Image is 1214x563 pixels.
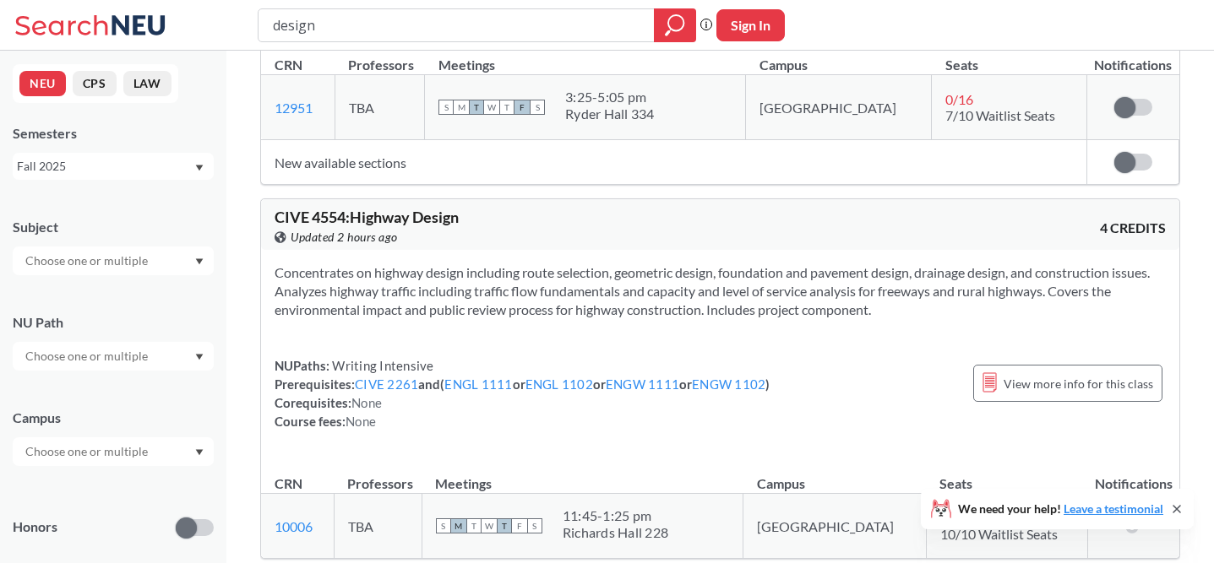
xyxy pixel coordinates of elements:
[17,441,159,462] input: Choose one or multiple
[13,342,214,371] div: Dropdown arrow
[565,106,655,122] div: Ryder Hall 334
[195,165,204,171] svg: Dropdown arrow
[13,409,214,427] div: Campus
[275,518,313,534] a: 10006
[195,258,204,265] svg: Dropdown arrow
[195,354,204,360] svg: Dropdown arrow
[291,228,398,246] span: Updated 2 hours ago
[945,91,973,107] span: 0 / 16
[275,356,770,430] div: NUPaths: Prerequisites: and ( or or or ) Corequisites: Course fees:
[329,358,434,373] span: Writing Intensive
[497,518,512,533] span: T
[466,518,482,533] span: T
[743,494,927,559] td: [GEOGRAPHIC_DATA]
[746,75,932,140] td: [GEOGRAPHIC_DATA]
[261,140,1087,185] td: New available sections
[275,263,1166,319] section: Concentrates on highway design including route selection, geometric design, foundation and paveme...
[451,518,466,533] span: M
[958,503,1163,515] span: We need your help!
[1087,457,1179,494] th: Notifications
[1087,39,1179,75] th: Notifications
[13,124,214,143] div: Semesters
[482,518,497,533] span: W
[13,437,214,466] div: Dropdown arrow
[484,100,499,115] span: W
[13,313,214,332] div: NU Path
[13,246,214,275] div: Dropdown arrow
[275,100,313,116] a: 12951
[654,8,696,42] div: magnifying glass
[422,457,743,494] th: Meetings
[512,518,527,533] span: F
[335,39,424,75] th: Professors
[527,518,542,533] span: S
[454,100,469,115] span: M
[275,208,459,226] span: CIVE 4554 : Highway Design
[438,100,454,115] span: S
[73,71,117,96] button: CPS
[13,218,214,236] div: Subject
[945,107,1055,123] span: 7/10 Waitlist Seats
[563,524,668,541] div: Richards Hall 228
[565,89,655,106] div: 3:25 - 5:05 pm
[746,39,932,75] th: Campus
[195,449,204,456] svg: Dropdown arrow
[13,517,57,537] p: Honors
[665,14,685,37] svg: magnifying glass
[444,376,512,392] a: ENGL 1111
[1004,373,1153,394] span: View more info for this class
[692,376,765,392] a: ENGW 1102
[334,457,422,494] th: Professors
[355,376,418,392] a: CIVE 2261
[335,75,424,140] td: TBA
[17,346,159,366] input: Choose one or multiple
[13,153,214,180] div: Fall 2025Dropdown arrow
[743,457,927,494] th: Campus
[17,157,193,176] div: Fall 2025
[530,100,545,115] span: S
[123,71,171,96] button: LAW
[351,395,382,410] span: None
[514,100,530,115] span: F
[17,251,159,271] input: Choose one or multiple
[275,474,302,493] div: CRN
[425,39,746,75] th: Meetings
[1100,219,1166,237] span: 4 CREDITS
[469,100,484,115] span: T
[940,526,1058,542] span: 10/10 Waitlist Seats
[606,376,679,392] a: ENGW 1111
[275,56,302,74] div: CRN
[716,9,785,41] button: Sign In
[334,494,422,559] td: TBA
[271,11,642,40] input: Class, professor, course number, "phrase"
[932,39,1087,75] th: Seats
[563,507,668,524] div: 11:45 - 1:25 pm
[525,376,593,392] a: ENGL 1102
[346,414,376,429] span: None
[926,457,1087,494] th: Seats
[19,71,66,96] button: NEU
[436,518,451,533] span: S
[1064,501,1163,516] a: Leave a testimonial
[499,100,514,115] span: T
